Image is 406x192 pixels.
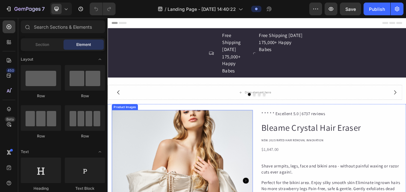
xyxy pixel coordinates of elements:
[76,42,91,48] span: Element
[7,112,38,117] div: Product Images
[197,153,378,160] div: NEW: 2025 RATED HAIR REMOVAL INNOVATION
[65,93,105,99] div: Row
[197,118,378,128] div: * * * * * Excellent 5.0 | 6737 reviews
[168,6,236,12] span: Landing Page - [DATE] 14:40:22
[186,96,190,100] button: Dot
[193,96,197,100] button: Dot
[65,133,105,139] div: Row
[6,68,15,73] div: 450
[180,96,184,100] button: Dot
[90,3,116,15] div: Undo/Redo
[340,3,361,15] button: Save
[369,6,385,12] div: Publish
[21,93,61,99] div: Row
[108,18,406,192] iframe: Design area
[65,186,105,191] div: Text Block
[345,6,356,12] span: Save
[21,186,61,191] div: Heading
[21,149,29,155] span: Text
[95,54,105,64] span: Toggle open
[3,3,48,15] button: 7
[35,42,49,48] span: Section
[199,96,203,100] button: Dot
[165,6,166,12] span: /
[364,3,390,15] button: Publish
[360,87,378,105] button: Carousel Next Arrow
[21,133,61,139] div: Row
[176,93,210,98] div: Drop element here
[21,56,33,62] span: Layout
[5,117,15,122] div: Beta
[197,132,378,150] h2: Bleame Crystal Hair Eraser
[42,5,45,13] p: 7
[21,20,105,33] input: Search Sections & Elements
[95,147,105,157] span: Toggle open
[197,164,378,174] div: $1,847.00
